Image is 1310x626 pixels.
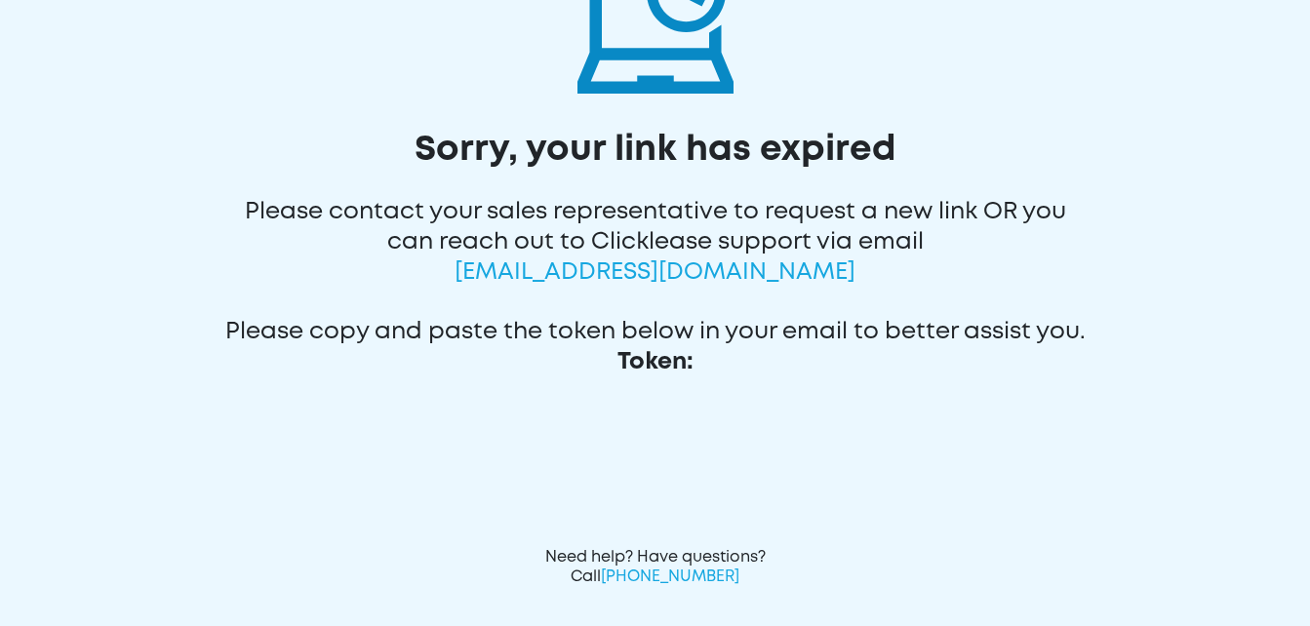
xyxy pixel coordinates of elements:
[223,173,1087,293] div: Please contact your sales representative to request a new link OR you can reach out to Clicklease...
[601,569,739,584] span: [PHONE_NUMBER]
[455,262,855,283] span: [EMAIL_ADDRESS][DOMAIN_NAME]
[538,548,773,587] div: Need help? Have questions? Call
[617,352,694,372] span: Token:
[223,293,1087,382] div: Please copy and paste the token below in your email to better assist you.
